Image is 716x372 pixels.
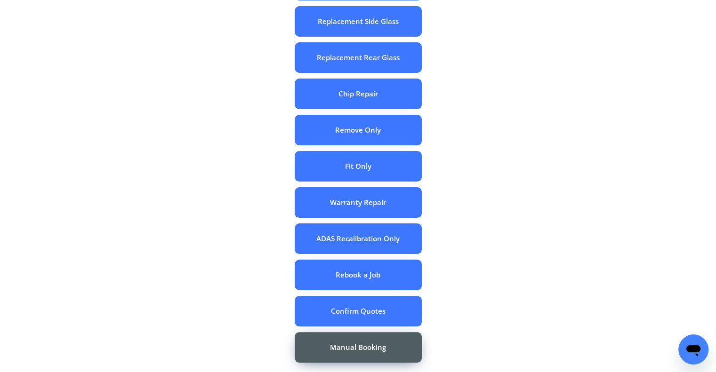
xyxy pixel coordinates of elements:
button: Remove Only [295,115,422,145]
button: Rebook a Job [295,260,422,290]
iframe: Button to launch messaging window [678,334,708,364]
button: Warranty Repair [295,187,422,218]
button: Manual Booking [295,332,422,363]
button: ADAS Recalibration Only [295,223,422,254]
button: Fit Only [295,151,422,182]
button: Chip Repair [295,79,422,109]
button: Replacement Rear Glass [295,42,422,73]
button: Replacement Side Glass [295,6,422,37]
button: Confirm Quotes [295,296,422,326]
